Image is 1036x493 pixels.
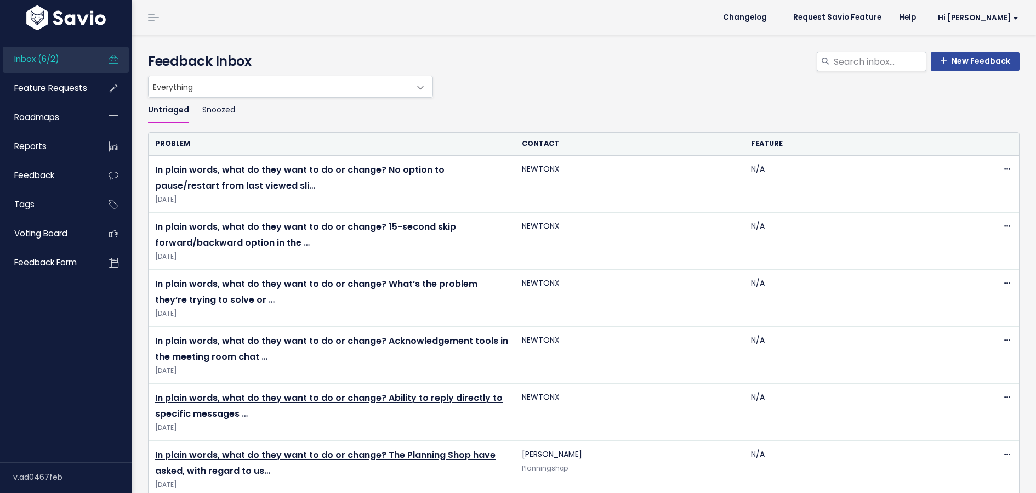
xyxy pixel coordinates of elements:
a: Roadmaps [3,105,91,130]
a: Help [890,9,925,26]
span: Everything [148,76,433,98]
a: NEWTONX [522,163,560,174]
a: Feature Requests [3,76,91,101]
a: New Feedback [931,52,1020,71]
a: Hi [PERSON_NAME] [925,9,1027,26]
div: v.ad0467feb [13,463,132,491]
h4: Feedback Inbox [148,52,1020,71]
th: Contact [515,133,744,155]
a: Planningshop [522,464,568,473]
span: Reports [14,140,47,152]
a: Request Savio Feature [784,9,890,26]
td: N/A [744,384,974,441]
span: [DATE] [155,365,509,377]
span: Feedback [14,169,54,181]
span: Tags [14,199,35,210]
a: Snoozed [202,98,235,123]
a: Feedback [3,163,91,188]
td: N/A [744,213,974,270]
a: NEWTONX [522,392,560,403]
a: [PERSON_NAME] [522,449,582,460]
td: N/A [744,327,974,384]
span: Feature Requests [14,82,87,94]
span: Inbox (6/2) [14,53,59,65]
input: Search inbox... [833,52,926,71]
a: NEWTONX [522,220,560,231]
a: NEWTONX [522,277,560,288]
span: Everything [149,76,411,97]
span: [DATE] [155,479,509,491]
a: Voting Board [3,221,91,246]
a: NEWTONX [522,335,560,345]
a: Inbox (6/2) [3,47,91,72]
span: [DATE] [155,308,509,320]
th: Problem [149,133,515,155]
span: Hi [PERSON_NAME] [938,14,1018,22]
span: Feedback form [14,257,77,268]
a: Tags [3,192,91,217]
span: Roadmaps [14,111,59,123]
a: In plain words, what do they want to do or change? Ability to reply directly to specific messages … [155,392,503,420]
span: Voting Board [14,228,67,239]
a: In plain words, what do they want to do or change? 15-second skip forward/backward option in the … [155,220,456,249]
a: In plain words, what do they want to do or change? What’s the problem they’re trying to solve or … [155,277,477,306]
a: Untriaged [148,98,189,123]
img: logo-white.9d6f32f41409.svg [24,5,109,30]
a: In plain words, what do they want to do or change? Acknowledgement tools in the meeting room chat … [155,335,508,363]
span: Changelog [723,14,767,21]
a: In plain words, what do they want to do or change? The Planning Shop have asked, with regard to us… [155,449,496,477]
span: [DATE] [155,251,509,263]
span: [DATE] [155,422,509,434]
a: Reports [3,134,91,159]
span: [DATE] [155,194,509,206]
td: N/A [744,156,974,213]
td: N/A [744,270,974,327]
a: Feedback form [3,250,91,275]
a: In plain words, what do they want to do or change? No option to pause/restart from last viewed sli… [155,163,445,192]
th: Feature [744,133,974,155]
ul: Filter feature requests [148,98,1020,123]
